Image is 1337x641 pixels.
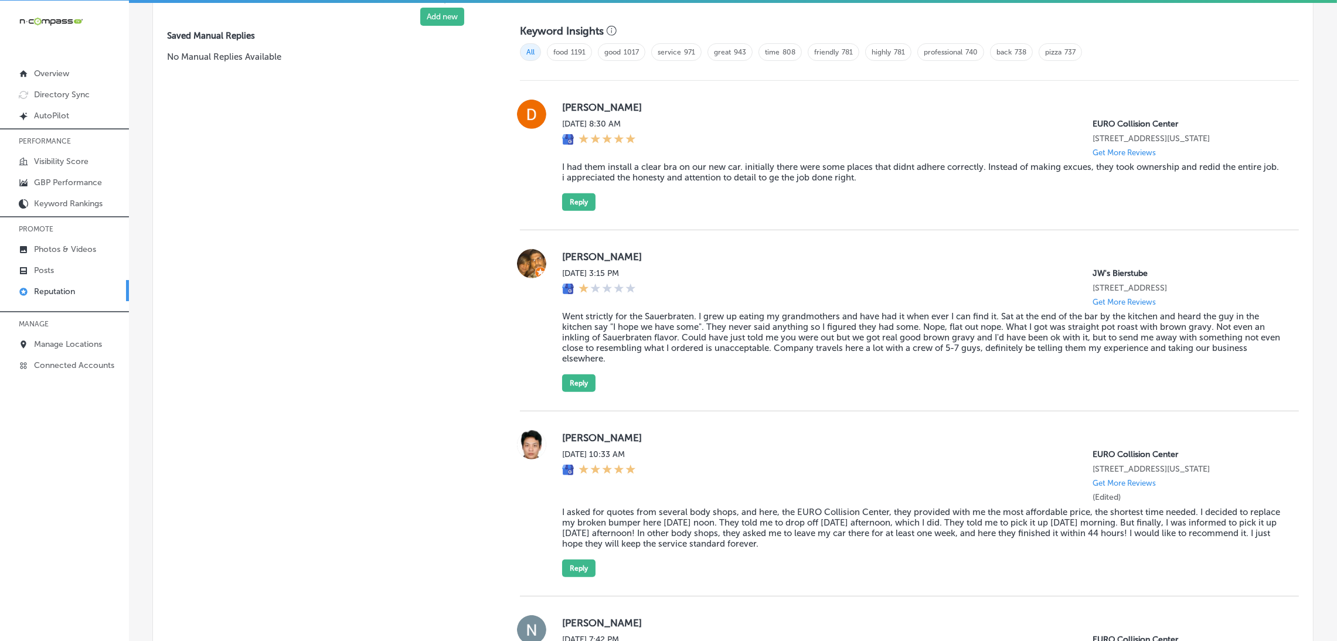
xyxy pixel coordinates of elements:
button: Reply [562,374,596,392]
a: good [604,48,621,56]
p: EURO Collision Center [1093,449,1280,459]
a: 781 [894,48,905,56]
label: [PERSON_NAME] [562,617,1280,629]
a: highly [872,48,891,56]
a: 737 [1064,48,1076,56]
label: [PERSON_NAME] [562,432,1280,444]
p: Get More Reviews [1093,479,1156,487]
button: Add new [420,8,464,26]
label: Saved Manual Replies [167,30,482,41]
a: 740 [965,48,978,56]
p: Get More Reviews [1093,298,1156,306]
a: time [765,48,780,56]
p: EURO Collision Center [1093,119,1280,129]
a: back [996,48,1012,56]
a: professional [924,48,962,56]
button: Reply [562,193,596,211]
a: 808 [783,48,795,56]
a: 971 [684,48,695,56]
label: (Edited) [1093,492,1121,502]
img: 660ab0bf-5cc7-4cb8-ba1c-48b5ae0f18e60NCTV_CLogo_TV_Black_-500x88.png [19,16,83,27]
p: Directory Sync [34,90,90,100]
p: 8536 South Colorado Boulevard [1093,464,1280,474]
blockquote: Went strictly for the Sauerbraten. I grew up eating my grandmothers and have had it when ever I c... [562,311,1280,364]
a: 1191 [571,48,586,56]
div: 5 Stars [579,134,636,146]
a: service [658,48,681,56]
a: 943 [734,48,746,56]
a: food [553,48,568,56]
blockquote: I asked for quotes from several body shops, and here, the EURO Collision Center, they provided wi... [562,507,1280,549]
p: Keyword Rankings [34,199,103,209]
p: JW's Bierstube [1093,268,1280,278]
p: 8536 South Colorado Boulevard [1093,134,1280,144]
a: great [714,48,731,56]
p: Visibility Score [34,156,89,166]
a: 781 [842,48,853,56]
a: 738 [1015,48,1026,56]
div: 1 Star [579,283,636,296]
p: Posts [34,265,54,275]
p: 7121 10th Street North [1093,283,1280,293]
a: pizza [1045,48,1062,56]
p: Manage Locations [34,339,102,349]
p: GBP Performance [34,178,102,187]
label: [DATE] 3:15 PM [562,268,636,278]
p: Connected Accounts [34,360,114,370]
blockquote: I had them install a clear bra on our new car. initially there were some places that didnt adhere... [562,162,1280,183]
p: Reputation [34,287,75,296]
p: Get More Reviews [1093,148,1156,157]
a: 1017 [624,48,639,56]
p: AutoPilot [34,111,69,121]
span: All [520,43,541,61]
button: Reply [562,560,596,577]
label: [PERSON_NAME] [562,251,1280,262]
h3: Keyword Insights [520,25,604,37]
label: [PERSON_NAME] [562,101,1280,113]
label: [DATE] 8:30 AM [562,119,636,129]
p: Photos & Videos [34,244,96,254]
a: friendly [814,48,839,56]
label: [DATE] 10:33 AM [562,449,636,459]
p: Overview [34,69,69,79]
p: No Manual Replies Available [167,50,482,63]
div: 5 Stars [579,464,636,477]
